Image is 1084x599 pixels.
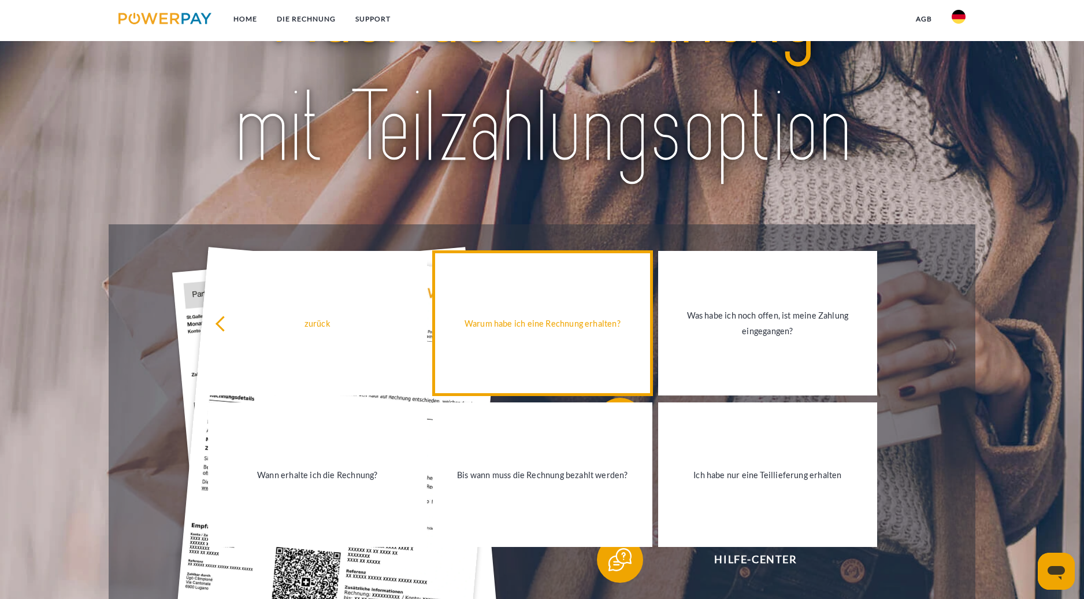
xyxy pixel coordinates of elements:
span: Hilfe-Center [614,537,897,583]
div: Was habe ich noch offen, ist meine Zahlung eingegangen? [665,308,871,339]
a: SUPPORT [346,9,400,29]
a: Home [224,9,267,29]
a: agb [906,9,942,29]
div: Warum habe ich eine Rechnung erhalten? [440,315,645,331]
a: Was habe ich noch offen, ist meine Zahlung eingegangen? [658,251,878,395]
div: Ich habe nur eine Teillieferung erhalten [665,467,871,482]
iframe: Schaltfläche zum Öffnen des Messaging-Fensters [1038,553,1075,590]
a: DIE RECHNUNG [267,9,346,29]
img: qb_help.svg [606,545,634,574]
div: Bis wann muss die Rechnung bezahlt werden? [440,467,645,482]
div: Wann erhalte ich die Rechnung? [215,467,421,482]
img: de [952,10,966,24]
div: zurück [215,315,421,331]
img: logo-powerpay.svg [118,13,211,24]
button: Hilfe-Center [597,537,897,583]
